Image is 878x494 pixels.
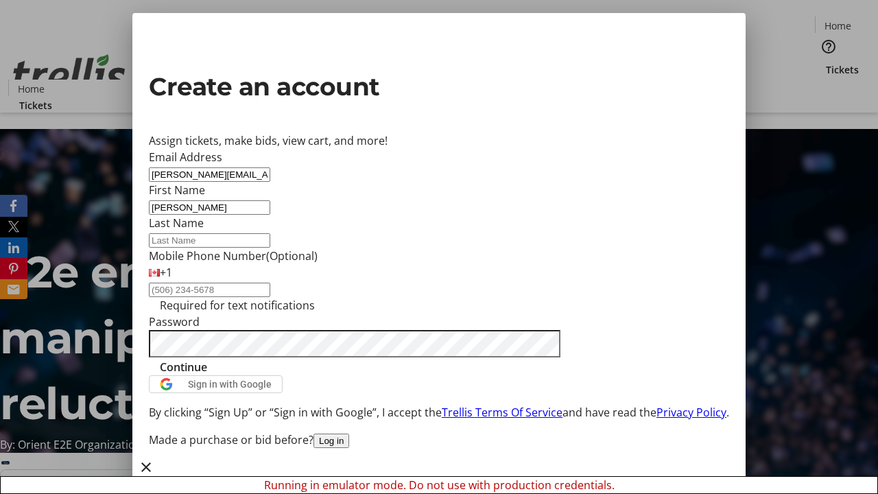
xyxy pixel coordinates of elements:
a: Trellis Terms Of Service [442,405,562,420]
h2: Create an account [149,68,729,105]
input: Last Name [149,233,270,248]
label: Mobile Phone Number (Optional) [149,248,318,263]
label: Email Address [149,150,222,165]
button: Sign in with Google [149,375,283,393]
label: First Name [149,183,205,198]
span: Sign in with Google [188,379,272,390]
span: Continue [160,359,207,375]
label: Last Name [149,215,204,231]
a: Privacy Policy [656,405,726,420]
input: Email Address [149,167,270,182]
button: Close [132,454,160,481]
input: (506) 234-5678 [149,283,270,297]
button: Log in [313,434,349,448]
button: Continue [149,359,218,375]
tr-hint: Required for text notifications [160,297,315,314]
input: First Name [149,200,270,215]
p: By clicking “Sign Up” or “Sign in with Google”, I accept the and have read the . [149,404,729,421]
div: Made a purchase or bid before? [149,432,729,448]
label: Password [149,314,200,329]
div: Assign tickets, make bids, view cart, and more! [149,132,729,149]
